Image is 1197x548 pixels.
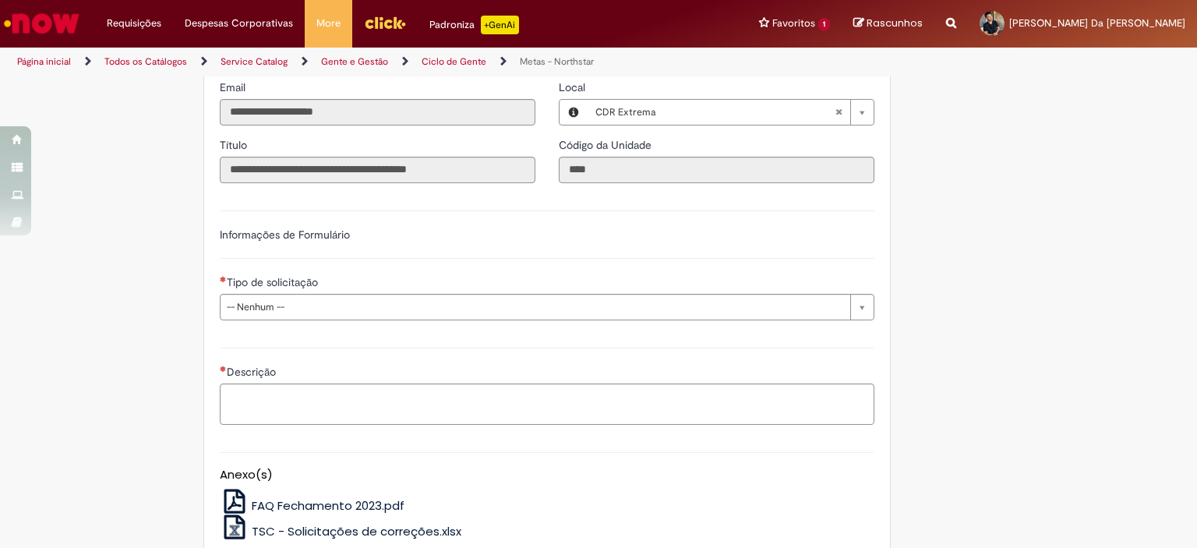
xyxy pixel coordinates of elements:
a: Ciclo de Gente [422,55,486,68]
h5: Anexo(s) [220,468,874,482]
span: Requisições [107,16,161,31]
span: Necessários [220,366,227,372]
input: Código da Unidade [559,157,874,183]
p: +GenAi [481,16,519,34]
input: Email [220,99,535,126]
a: Metas - Northstar [520,55,594,68]
a: FAQ Fechamento 2023.pdf [220,497,405,514]
span: TSC - Solicitações de correções.xlsx [252,523,461,539]
span: Somente leitura - Título [220,138,250,152]
label: Somente leitura - Email [220,80,249,95]
a: CDR ExtremaLimpar campo Local [588,100,874,125]
img: ServiceNow [2,8,82,39]
a: Página inicial [17,55,71,68]
a: TSC - Solicitações de correções.xlsx [220,523,462,539]
span: [PERSON_NAME] Da [PERSON_NAME] [1009,16,1185,30]
a: Rascunhos [853,16,923,31]
span: Necessários [220,276,227,282]
a: Service Catalog [221,55,288,68]
span: CDR Extrema [595,100,835,125]
span: More [316,16,341,31]
span: Descrição [227,365,279,379]
abbr: Limpar campo Local [827,100,850,125]
span: Local [559,80,588,94]
span: Somente leitura - Código da Unidade [559,138,655,152]
label: Somente leitura - Título [220,137,250,153]
label: Informações de Formulário [220,228,350,242]
span: -- Nenhum -- [227,295,842,320]
img: click_logo_yellow_360x200.png [364,11,406,34]
span: Favoritos [772,16,815,31]
span: Despesas Corporativas [185,16,293,31]
a: Todos os Catálogos [104,55,187,68]
span: Rascunhos [867,16,923,30]
span: FAQ Fechamento 2023.pdf [252,497,404,514]
button: Local, Visualizar este registro CDR Extrema [560,100,588,125]
div: Padroniza [429,16,519,34]
a: Gente e Gestão [321,55,388,68]
ul: Trilhas de página [12,48,786,76]
span: Somente leitura - Email [220,80,249,94]
input: Título [220,157,535,183]
span: 1 [818,18,830,31]
span: Tipo de solicitação [227,275,321,289]
textarea: Descrição [220,384,874,426]
label: Somente leitura - Código da Unidade [559,137,655,153]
